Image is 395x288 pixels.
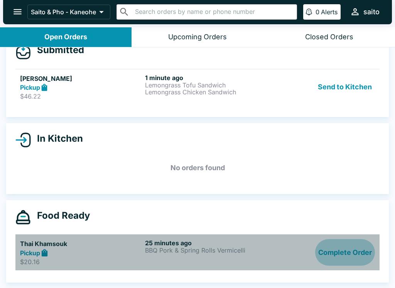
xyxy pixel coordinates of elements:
[31,210,90,221] h4: Food Ready
[363,7,380,17] div: saito
[20,74,142,83] h5: [PERSON_NAME]
[20,249,40,257] strong: Pickup
[145,74,267,82] h6: 1 minute ago
[44,33,87,42] div: Open Orders
[145,239,267,247] h6: 25 minutes ago
[15,69,380,105] a: [PERSON_NAME]Pickup$46.221 minute agoLemongrass Tofu SandwichLemongrass Chicken SandwichSend to K...
[31,8,96,16] p: Saito & Pho - Kaneohe
[168,33,227,42] div: Upcoming Orders
[145,82,267,89] p: Lemongrass Tofu Sandwich
[20,84,40,91] strong: Pickup
[305,33,353,42] div: Closed Orders
[315,74,375,100] button: Send to Kitchen
[145,89,267,95] p: Lemongrass Chicken Sandwich
[145,247,267,254] p: BBQ Pork & Spring Rolls Vermicelli
[27,5,110,19] button: Saito & Pho - Kaneohe
[133,7,294,17] input: Search orders by name or phone number
[20,258,142,266] p: $20.16
[15,234,380,270] a: Thai KhamsoukPickup$20.1625 minutes agoBBQ Pork & Spring Rolls VermicelliComplete Order
[316,8,319,16] p: 0
[347,3,383,20] button: saito
[8,2,27,22] button: open drawer
[15,154,380,182] h5: No orders found
[321,8,338,16] p: Alerts
[20,239,142,248] h5: Thai Khamsouk
[315,239,375,266] button: Complete Order
[31,133,83,144] h4: In Kitchen
[20,92,142,100] p: $46.22
[31,44,84,56] h4: Submitted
